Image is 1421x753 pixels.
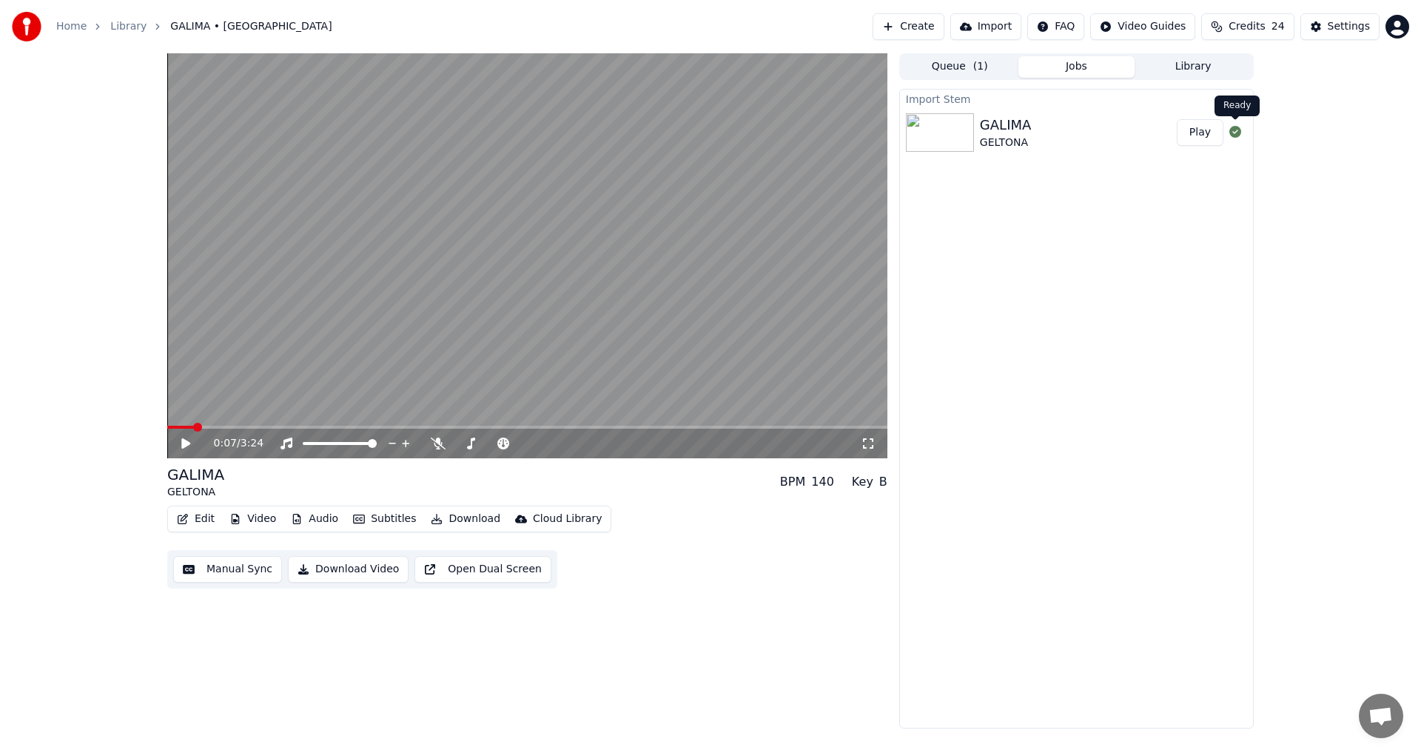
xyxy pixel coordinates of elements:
[347,509,422,529] button: Subtitles
[241,436,263,451] span: 3:24
[1090,13,1195,40] button: Video Guides
[780,473,805,491] div: BPM
[110,19,147,34] a: Library
[171,509,221,529] button: Edit
[414,556,551,583] button: Open Dual Screen
[900,90,1253,107] div: Import Stem
[879,473,887,491] div: B
[950,13,1021,40] button: Import
[1201,13,1294,40] button: Credits24
[56,19,332,34] nav: breadcrumb
[1271,19,1285,34] span: 24
[973,59,988,74] span: ( 1 )
[1027,13,1084,40] button: FAQ
[811,473,834,491] div: 140
[1300,13,1380,40] button: Settings
[1018,56,1135,78] button: Jobs
[167,485,224,500] div: GELTONA
[12,12,41,41] img: youka
[173,556,282,583] button: Manual Sync
[852,473,873,491] div: Key
[980,135,1031,150] div: GELTONA
[56,19,87,34] a: Home
[214,436,237,451] span: 0:07
[170,19,332,34] span: GALIMA • [GEOGRAPHIC_DATA]
[425,509,506,529] button: Download
[1215,96,1260,116] div: Ready
[1229,19,1265,34] span: Credits
[214,436,249,451] div: /
[1328,19,1370,34] div: Settings
[533,512,602,526] div: Cloud Library
[873,13,944,40] button: Create
[980,115,1031,135] div: GALIMA
[285,509,344,529] button: Audio
[288,556,409,583] button: Download Video
[1359,694,1403,738] div: Open chat
[1177,119,1223,146] button: Play
[901,56,1018,78] button: Queue
[167,464,224,485] div: GALIMA
[224,509,282,529] button: Video
[1135,56,1252,78] button: Library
